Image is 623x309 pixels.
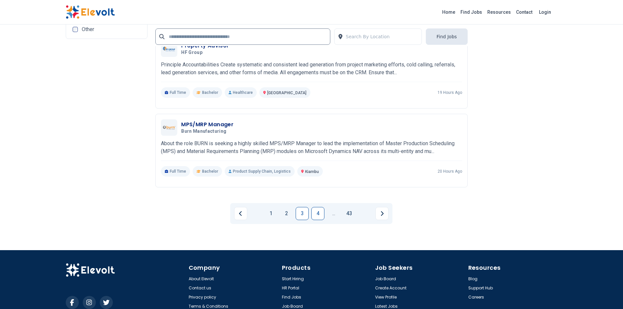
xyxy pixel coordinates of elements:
p: 19 hours ago [438,90,462,95]
a: Page 3 is your current page [296,207,309,220]
input: Other [73,27,78,32]
p: Full Time [161,166,190,177]
h4: Resources [468,263,558,272]
a: Start Hiring [282,276,304,282]
iframe: Advertisement [66,44,148,208]
a: Blog [468,276,477,282]
a: Job Board [375,276,396,282]
a: HF GroupProperty AdvisorHF GroupPrinciple Accountabilities Create systematic and consistent lead ... [161,41,462,98]
a: Burn ManufacturingMPS/MRP ManagerBurn ManufacturingAbout the role BURN is seeking a highly skille... [161,119,462,177]
a: Latest Jobs [375,304,398,309]
a: Contact us [189,285,211,291]
a: About Elevolt [189,276,214,282]
h4: Company [189,263,278,272]
a: Create Account [375,285,407,291]
span: Bachelor [202,169,218,174]
p: Full Time [161,87,190,98]
a: Previous page [234,207,247,220]
a: HR Portal [282,285,299,291]
img: HF Group [163,46,176,51]
a: Login [535,6,555,19]
a: Jump forward [327,207,340,220]
button: Find Jobs [426,28,468,45]
a: View Profile [375,295,397,300]
iframe: Advertisement [476,34,558,198]
h4: Products [282,263,371,272]
p: About the role BURN is seeking a highly skilled MPS/MRP Manager to lead the implementation of Mas... [161,140,462,155]
a: Page 2 [280,207,293,220]
ul: Pagination [234,207,389,220]
a: Page 43 [343,207,356,220]
img: Elevolt [66,263,115,277]
a: Home [440,7,458,17]
a: Support Hub [468,285,493,291]
h4: Job Seekers [375,263,464,272]
img: Elevolt [66,5,115,19]
span: Burn Manufacturing [181,129,226,134]
a: Page 4 [311,207,324,220]
span: Bachelor [202,90,218,95]
a: Find Jobs [282,295,301,300]
p: 20 hours ago [438,169,462,174]
p: Healthcare [225,87,257,98]
a: Careers [468,295,484,300]
span: [GEOGRAPHIC_DATA] [267,91,306,95]
a: Privacy policy [189,295,216,300]
a: Page 1 [264,207,277,220]
p: Principle Accountabilities Create systematic and consistent lead generation from project marketin... [161,61,462,77]
iframe: Chat Widget [590,278,623,309]
h3: MPS/MRP Manager [181,121,234,129]
a: Next page [375,207,389,220]
span: Other [82,27,94,32]
img: Burn Manufacturing [163,125,176,129]
a: Find Jobs [458,7,485,17]
span: Kiambu [305,169,319,174]
p: Product Supply Chain, Logistics [225,166,295,177]
a: Job Board [282,304,303,309]
a: Contact [513,7,535,17]
a: Terms & Conditions [189,304,228,309]
a: Resources [485,7,513,17]
span: HF Group [181,50,202,56]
